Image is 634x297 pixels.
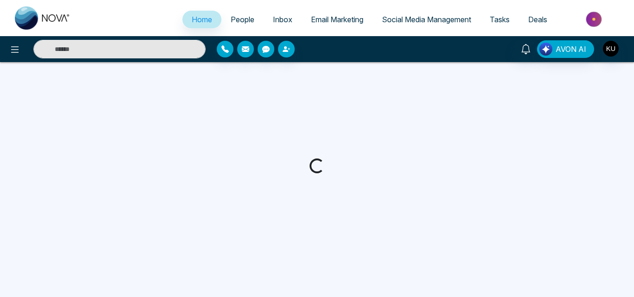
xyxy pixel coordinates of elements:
span: People [231,15,254,24]
span: Inbox [273,15,292,24]
a: People [221,11,264,28]
img: Market-place.gif [561,9,628,30]
a: Deals [519,11,556,28]
img: Lead Flow [539,43,552,56]
a: Email Marketing [302,11,373,28]
span: Tasks [490,15,510,24]
a: Social Media Management [373,11,480,28]
span: Email Marketing [311,15,363,24]
a: Inbox [264,11,302,28]
a: Home [182,11,221,28]
span: Home [192,15,212,24]
img: Nova CRM Logo [15,6,71,30]
img: User Avatar [603,41,619,57]
a: Tasks [480,11,519,28]
span: AVON AI [556,44,586,55]
button: AVON AI [537,40,594,58]
span: Social Media Management [382,15,471,24]
span: Deals [528,15,547,24]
